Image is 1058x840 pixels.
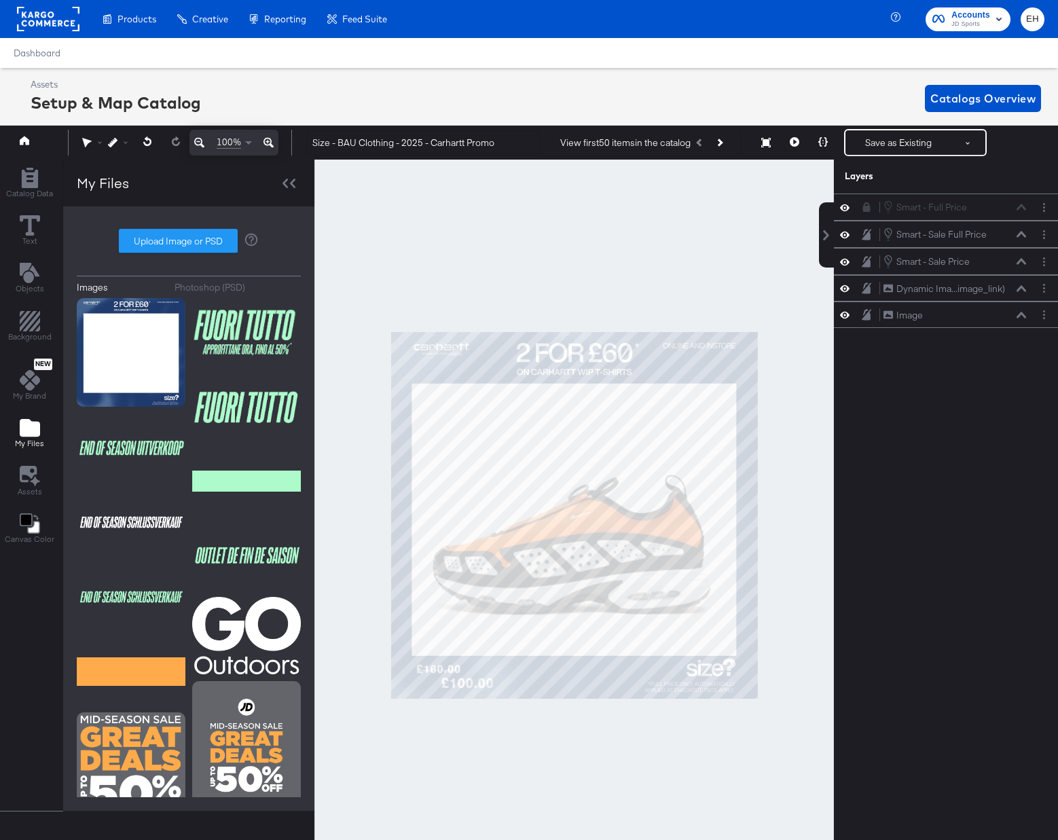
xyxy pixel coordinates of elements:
[1021,7,1044,31] button: EH
[883,308,924,323] button: Image
[926,7,1010,31] button: AccountsJD Sports
[1037,227,1051,242] button: Layer Options
[10,462,50,501] button: Assets
[7,414,52,453] button: Add Files
[77,173,129,193] div: My Files
[31,78,201,91] div: Assets
[896,309,923,322] div: Image
[5,534,54,545] span: Canvas Color
[16,283,44,294] span: Objects
[710,130,729,155] button: Next Product
[342,14,387,24] span: Feed Suite
[930,89,1036,108] span: Catalogs Overview
[1037,200,1051,215] button: Layer Options
[1037,308,1051,322] button: Layer Options
[34,360,52,369] span: New
[5,355,54,405] button: NewMy Brand
[845,130,951,155] button: Save as Existing
[14,48,60,58] a: Dashboard
[6,188,53,199] span: Catalog Data
[77,281,108,294] div: Images
[175,281,302,294] button: Photoshop (PSD)
[896,228,987,241] div: Smart - Sale Full Price
[951,19,990,30] span: JD Sports
[1037,281,1051,295] button: Layer Options
[883,254,970,269] button: Smart - Sale Price
[18,486,42,497] span: Assets
[883,227,987,242] button: Smart - Sale Full Price
[15,438,44,449] span: My Files
[7,260,52,299] button: Add Text
[22,236,37,246] span: Text
[1037,255,1051,269] button: Layer Options
[560,136,691,149] div: View first 50 items in the catalog
[264,14,306,24] span: Reporting
[883,282,1006,296] button: Dynamic Ima...image_link)
[1026,12,1039,27] span: EH
[217,136,241,149] span: 100%
[845,170,983,183] div: Layers
[896,255,970,268] div: Smart - Sale Price
[925,85,1041,112] button: Catalogs Overview
[175,281,245,294] div: Photoshop (PSD)
[12,213,48,251] button: Text
[896,282,1005,295] div: Dynamic Ima...image_link)
[77,281,164,294] button: Images
[951,8,990,22] span: Accounts
[13,390,46,401] span: My Brand
[8,331,52,342] span: Background
[31,91,201,114] div: Setup & Map Catalog
[117,14,156,24] span: Products
[192,14,228,24] span: Creative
